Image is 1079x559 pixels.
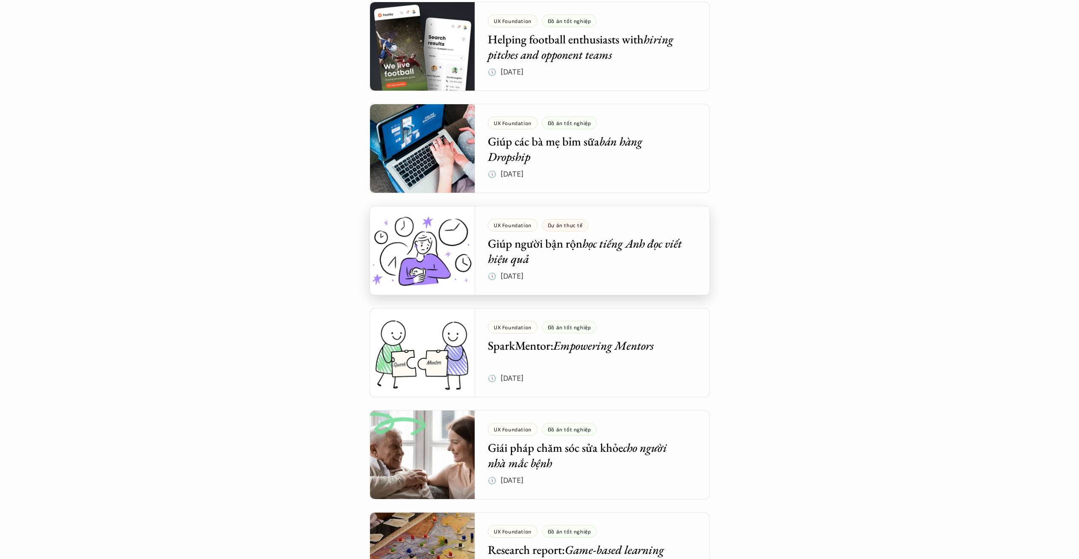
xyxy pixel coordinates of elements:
a: UX FoundationĐồ án tốt nghiệpGiúp các bà mẹ bỉm sữabán hàng Dropship🕔 [DATE] [370,104,710,193]
a: UX FoundationĐồ án tốt nghiệpHelping football enthusiasts withhiring pitches and opponent teams🕔 ... [370,2,710,91]
a: UX FoundationĐồ án tốt nghiệpSparkMentor:Empowering Mentors🕔 [DATE] [370,308,710,397]
a: UX FoundationĐồ án tốt nghiệpGiái pháp chăm sóc sửa khỏecho người nhà mắc bệnh🕔 [DATE] [370,410,710,499]
a: UX FoundationDự án thực tếGiúp người bận rộnhọc tiếng Anh đọc viết hiệu quả🕔 [DATE] [370,206,710,295]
